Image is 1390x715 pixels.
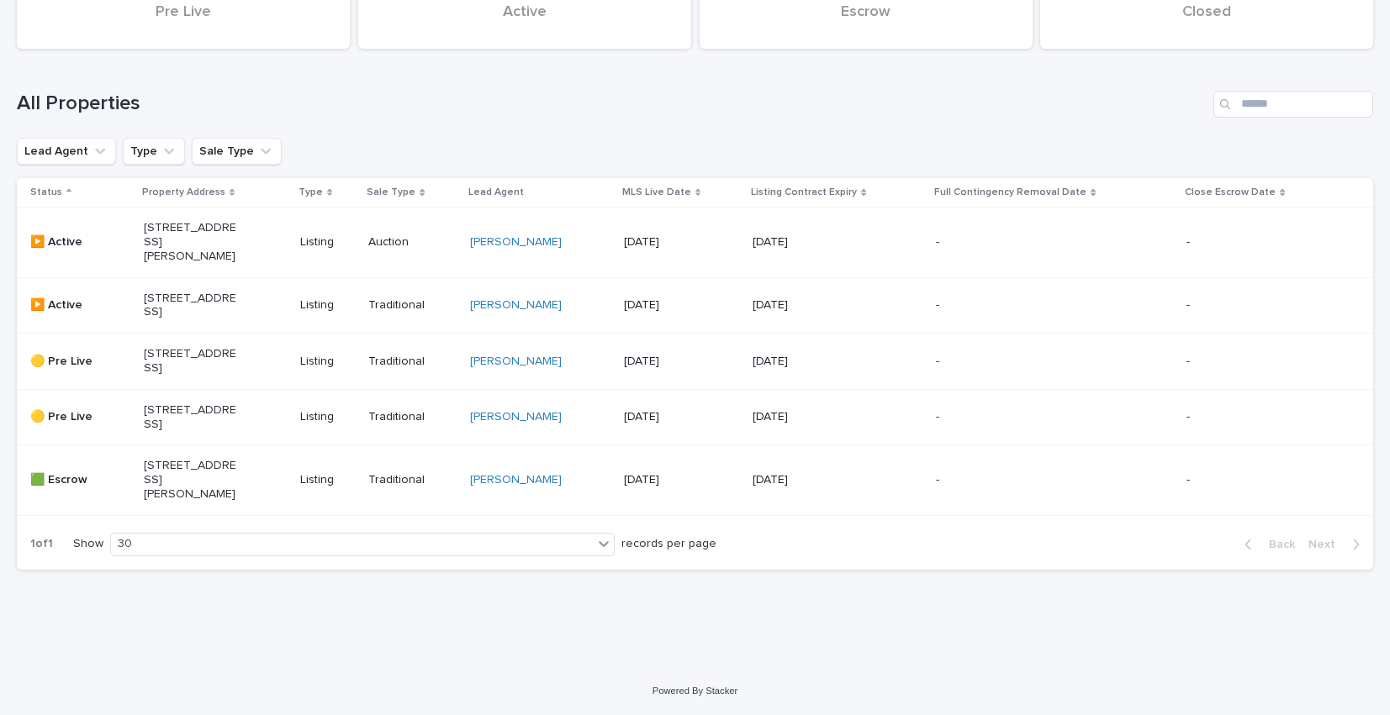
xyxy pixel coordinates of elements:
div: Pre Live [45,3,321,39]
p: 🟩 Escrow [30,473,124,487]
p: Listing [300,235,356,250]
p: Status [30,183,62,202]
p: Traditional [368,473,457,487]
p: - [936,355,1029,369]
p: [DATE] [753,235,846,250]
tr: 🟩 Escrow[STREET_ADDRESS][PERSON_NAME]ListingTraditional[PERSON_NAME] [DATE][DATE]-- [17,445,1373,515]
div: Closed [1069,3,1345,39]
p: - [936,298,1029,313]
p: Show [73,537,103,551]
p: [STREET_ADDRESS][PERSON_NAME] [144,221,237,263]
a: [PERSON_NAME] [470,235,562,250]
p: ▶️ Active [30,298,124,313]
p: Close Escrow Date [1185,183,1276,202]
p: Listing [300,298,356,313]
tr: 🟡 Pre Live[STREET_ADDRESS]ListingTraditional[PERSON_NAME] [DATE][DATE]-- [17,334,1373,390]
p: Sale Type [367,183,415,202]
div: Active [387,3,663,39]
input: Search [1213,91,1373,118]
p: 🟡 Pre Live [30,410,124,424]
p: [DATE] [753,410,846,424]
p: - [936,410,1029,424]
p: [DATE] [624,410,717,424]
p: - [1187,235,1280,250]
p: [STREET_ADDRESS] [144,403,237,432]
p: [STREET_ADDRESS] [144,347,237,376]
h1: All Properties [17,92,1207,116]
p: - [936,473,1029,487]
p: [STREET_ADDRESS][PERSON_NAME] [144,459,237,501]
p: Traditional [368,298,457,313]
tr: 🟡 Pre Live[STREET_ADDRESS]ListingTraditional[PERSON_NAME] [DATE][DATE]-- [17,389,1373,445]
p: Lead Agent [468,183,524,202]
p: [DATE] [753,298,846,313]
p: Listing Contract Expiry [751,183,857,202]
p: Listing [300,473,356,487]
p: - [936,235,1029,250]
p: [DATE] [624,473,717,487]
a: Powered By Stacker [653,686,737,696]
a: [PERSON_NAME] [470,298,562,313]
tr: ▶️ Active[STREET_ADDRESS]ListingTraditional[PERSON_NAME] [DATE][DATE]-- [17,277,1373,334]
p: - [1187,355,1280,369]
p: [DATE] [753,473,846,487]
p: Listing [300,355,356,369]
a: [PERSON_NAME] [470,473,562,487]
p: - [1187,298,1280,313]
p: 1 of 1 [17,523,66,565]
span: Next [1308,533,1345,556]
p: [DATE] [624,235,717,250]
p: Property Address [142,183,225,202]
p: - [1187,410,1280,424]
p: Type [299,183,323,202]
p: [STREET_ADDRESS] [144,292,237,320]
p: ▶️ Active [30,235,124,250]
p: [DATE] [624,298,717,313]
button: Back [1231,533,1302,556]
p: MLS Live Date [622,183,691,202]
p: - [1187,473,1280,487]
tr: ▶️ Active[STREET_ADDRESS][PERSON_NAME]ListingAuction[PERSON_NAME] [DATE][DATE]-- [17,208,1373,277]
p: Listing [300,410,356,424]
button: Type [123,138,185,165]
p: Auction [368,235,457,250]
a: [PERSON_NAME] [470,355,562,369]
p: [DATE] [624,355,717,369]
p: records per page [621,537,716,551]
p: Full Contingency Removal Date [934,183,1086,202]
div: Escrow [728,3,1004,39]
p: Traditional [368,410,457,424]
a: [PERSON_NAME] [470,410,562,424]
span: Back [1259,533,1295,556]
button: Next [1302,533,1373,556]
button: Lead Agent [17,138,116,165]
p: [DATE] [753,355,846,369]
div: 30 [111,535,593,553]
button: Sale Type [192,138,282,165]
p: Traditional [368,355,457,369]
p: 🟡 Pre Live [30,355,124,369]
